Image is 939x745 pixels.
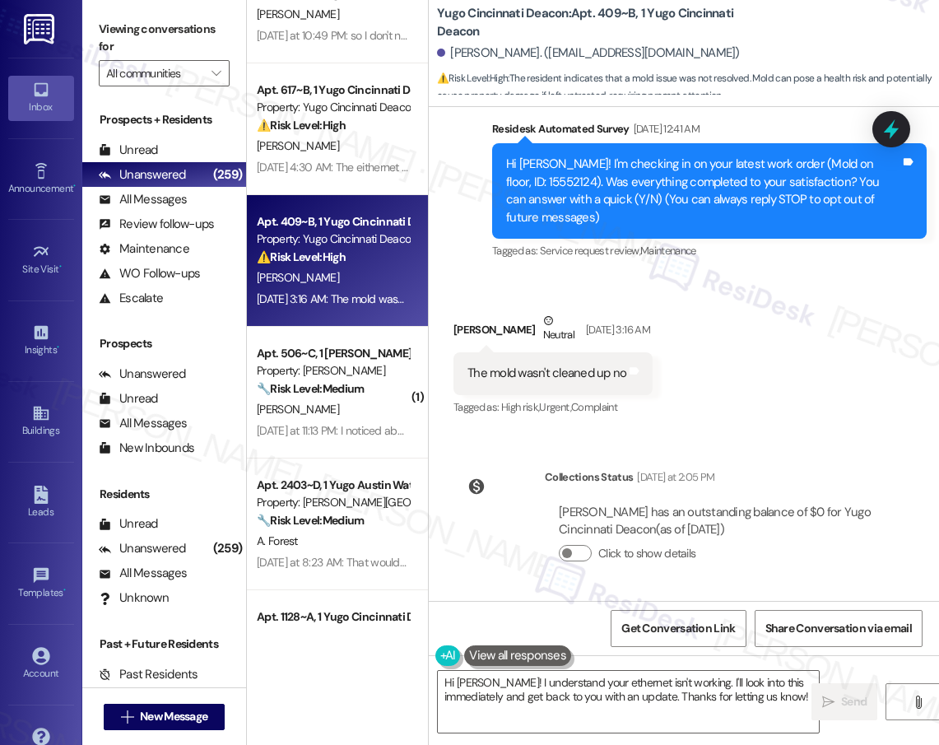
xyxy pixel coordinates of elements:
[765,620,912,637] span: Share Conversation via email
[99,390,158,407] div: Unread
[209,536,246,561] div: (259)
[104,704,225,730] button: New Message
[811,683,877,720] button: Send
[467,365,626,382] div: The mold wasn't cleaned up no
[912,696,924,709] i: 
[559,504,874,539] div: [PERSON_NAME] has an outstanding balance of $0 for Yugo Cincinnati Deacon (as of [DATE])
[437,70,939,105] span: : The resident indicates that a mold issue was not resolved. Mold can pose a health risk and pote...
[539,400,570,414] span: Urgent ,
[99,290,163,307] div: Escalate
[438,671,819,733] textarea: Hi [PERSON_NAME]! I understand your ethernet isn't working. I'll look into this immediately and g...
[99,16,230,60] label: Viewing conversations for
[611,610,746,647] button: Get Conversation Link
[73,180,76,192] span: •
[99,265,200,282] div: WO Follow-ups
[99,191,187,208] div: All Messages
[598,545,695,562] label: Click to show details
[99,366,186,383] div: Unanswered
[99,515,158,533] div: Unread
[99,240,189,258] div: Maintenance
[630,120,700,137] div: [DATE] 12:41 AM
[99,166,186,184] div: Unanswered
[453,395,653,419] div: Tagged as:
[437,72,508,85] strong: ⚠️ Risk Level: High
[633,468,714,486] div: [DATE] at 2:05 PM
[59,261,62,272] span: •
[540,244,640,258] span: Service request review ,
[501,400,540,414] span: High risk ,
[99,666,198,683] div: Past Residents
[755,610,923,647] button: Share Conversation via email
[545,468,633,486] div: Collections Status
[63,584,66,596] span: •
[57,342,59,353] span: •
[841,693,867,710] span: Send
[140,708,207,725] span: New Message
[621,620,735,637] span: Get Conversation Link
[8,642,74,687] a: Account
[99,565,187,582] div: All Messages
[99,540,186,557] div: Unanswered
[99,440,194,457] div: New Inbounds
[540,312,578,347] div: Neutral
[82,486,246,503] div: Residents
[8,561,74,606] a: Templates •
[82,111,246,128] div: Prospects + Residents
[571,400,617,414] span: Complaint
[437,44,740,62] div: [PERSON_NAME]. ([EMAIL_ADDRESS][DOMAIN_NAME])
[82,636,246,653] div: Past + Future Residents
[99,415,187,432] div: All Messages
[99,142,158,159] div: Unread
[492,120,927,143] div: Residesk Automated Survey
[121,710,133,724] i: 
[8,399,74,444] a: Buildings
[453,312,653,352] div: [PERSON_NAME]
[8,238,74,282] a: Site Visit •
[437,5,766,40] b: Yugo Cincinnati Deacon: Apt. 409~B, 1 Yugo Cincinnati Deacon
[99,589,169,607] div: Unknown
[492,239,927,263] div: Tagged as:
[8,481,74,525] a: Leads
[582,321,650,338] div: [DATE] 3:16 AM
[506,156,900,226] div: Hi [PERSON_NAME]! I'm checking in on your latest work order (Mold on floor, ID: 15552124). Was ev...
[8,319,74,363] a: Insights •
[822,696,834,709] i: 
[106,60,203,86] input: All communities
[82,335,246,352] div: Prospects
[209,162,246,188] div: (259)
[24,14,58,44] img: ResiDesk Logo
[99,216,214,233] div: Review follow-ups
[8,76,74,120] a: Inbox
[212,67,221,80] i: 
[640,244,696,258] span: Maintenance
